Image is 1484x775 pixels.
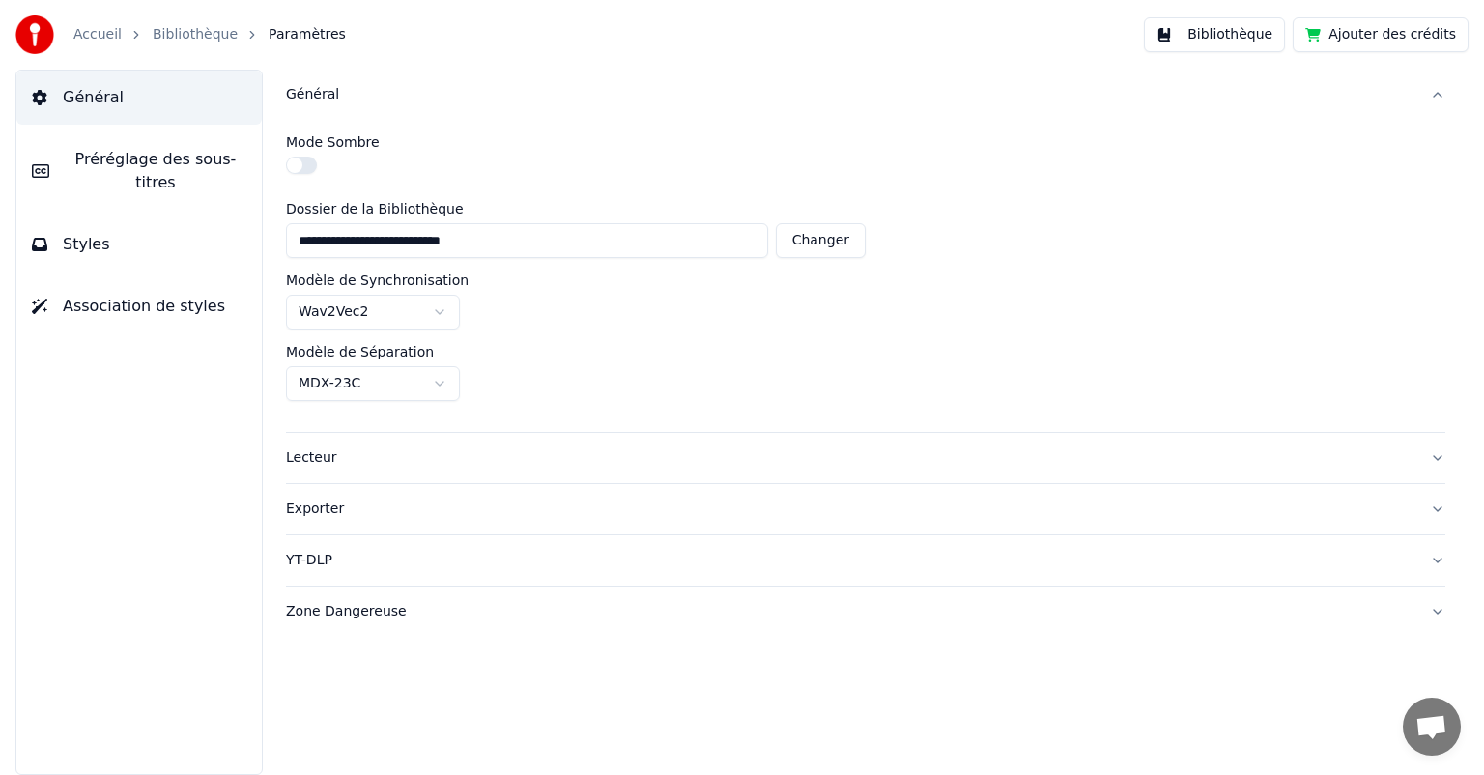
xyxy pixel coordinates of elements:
[16,132,262,210] button: Préréglage des sous-titres
[286,587,1445,637] button: Zone Dangereuse
[63,233,110,256] span: Styles
[63,295,225,318] span: Association de styles
[16,217,262,272] button: Styles
[286,602,1414,621] div: Zone Dangereuse
[286,202,866,215] label: Dossier de la Bibliothèque
[286,70,1445,120] button: Général
[286,120,1445,432] div: Général
[286,273,469,287] label: Modèle de Synchronisation
[73,25,122,44] a: Accueil
[1403,698,1461,756] div: Ouvrir le chat
[286,535,1445,586] button: YT-DLP
[776,223,866,258] button: Changer
[1293,17,1469,52] button: Ajouter des crédits
[65,148,246,194] span: Préréglage des sous-titres
[286,433,1445,483] button: Lecteur
[286,135,380,149] label: Mode Sombre
[73,25,346,44] nav: breadcrumb
[286,345,434,359] label: Modèle de Séparation
[286,85,1414,104] div: Général
[286,484,1445,534] button: Exporter
[286,551,1414,570] div: YT-DLP
[16,279,262,333] button: Association de styles
[1144,17,1285,52] button: Bibliothèque
[269,25,346,44] span: Paramètres
[15,15,54,54] img: youka
[153,25,238,44] a: Bibliothèque
[16,71,262,125] button: Général
[286,500,1414,519] div: Exporter
[286,448,1414,468] div: Lecteur
[63,86,124,109] span: Général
